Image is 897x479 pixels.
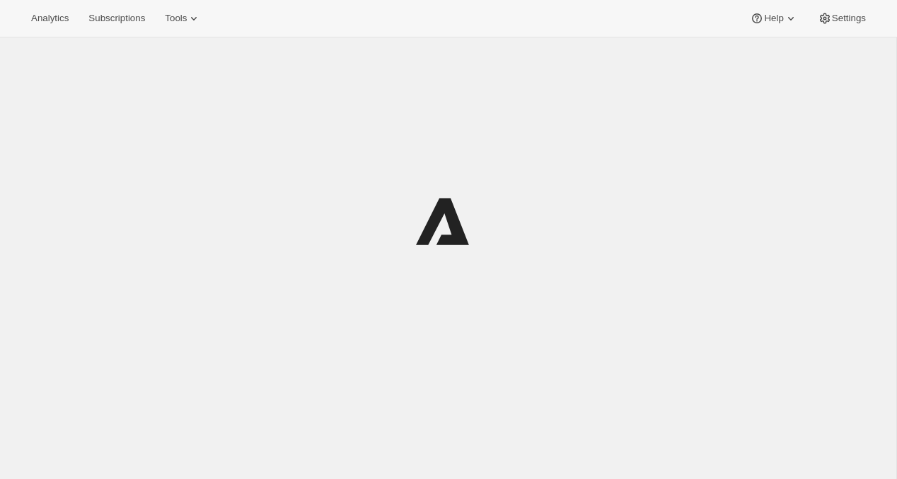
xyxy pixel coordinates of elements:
[165,13,187,24] span: Tools
[832,13,866,24] span: Settings
[31,13,69,24] span: Analytics
[23,8,77,28] button: Analytics
[741,8,806,28] button: Help
[80,8,154,28] button: Subscriptions
[809,8,874,28] button: Settings
[764,13,783,24] span: Help
[156,8,209,28] button: Tools
[88,13,145,24] span: Subscriptions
